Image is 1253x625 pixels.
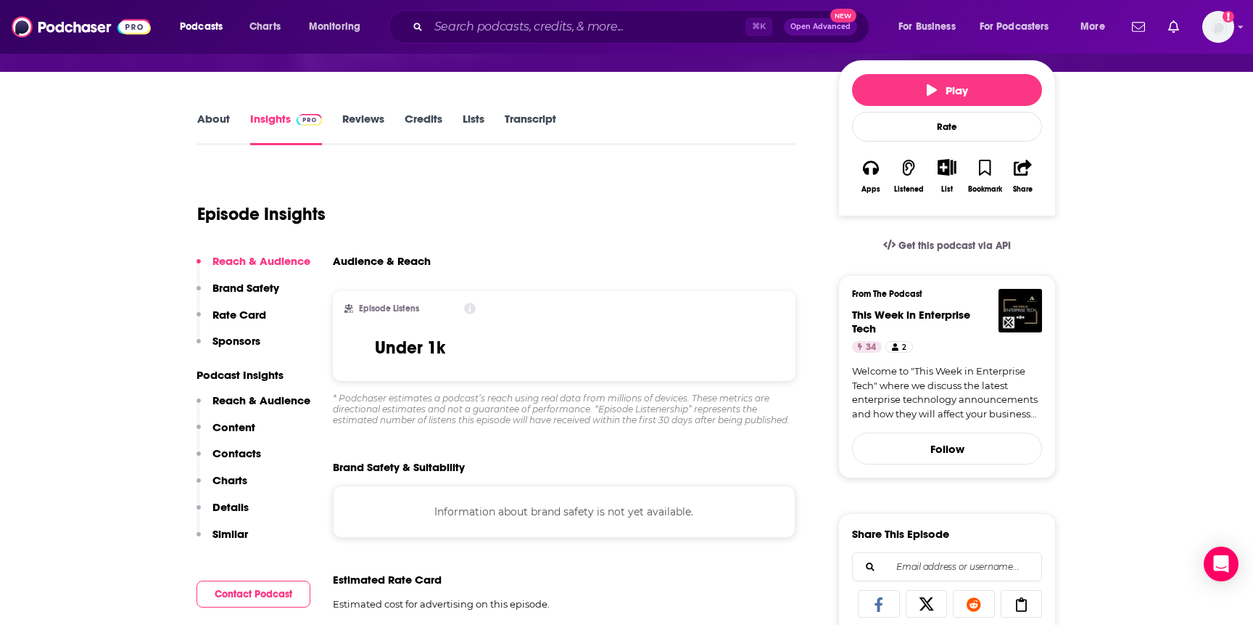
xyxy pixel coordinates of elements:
div: Bookmark [968,185,1002,194]
img: Podchaser - Follow, Share and Rate Podcasts [12,13,151,41]
div: List [941,184,953,194]
a: Share on X/Twitter [906,590,948,618]
input: Search podcasts, credits, & more... [429,15,745,38]
button: open menu [299,15,379,38]
button: Reach & Audience [197,254,310,281]
div: Rate [852,112,1042,142]
div: * Podchaser estimates a podcast’s reach using real data from millions of devices. These metrics a... [333,393,795,425]
a: Charts [240,15,289,38]
a: Share on Reddit [953,590,995,618]
a: Reviews [342,112,384,145]
span: For Business [898,17,956,37]
svg: Add a profile image [1223,11,1234,23]
h3: From The Podcast [852,289,1030,299]
a: Show notifications dropdown [1162,15,1185,39]
div: Share [1013,185,1033,194]
button: Contacts [197,446,261,473]
button: Charts [197,473,247,500]
span: Play [927,83,968,97]
h2: Episode Listens [359,303,419,314]
p: Contacts [212,446,261,460]
button: Details [197,500,249,527]
button: Play [852,74,1042,106]
span: More [1080,17,1105,37]
button: Apps [852,150,890,203]
h1: Episode Insights [197,203,326,225]
span: ⌘ K [745,17,772,36]
p: Podcast Insights [197,368,310,382]
div: Search followers [852,552,1042,581]
button: Sponsors [197,334,260,361]
button: open menu [888,15,974,38]
button: Listened [890,150,927,203]
a: Lists [463,112,484,145]
button: Show More Button [932,159,962,175]
p: Sponsors [212,334,260,348]
a: Show notifications dropdown [1126,15,1151,39]
button: Brand Safety [197,281,279,308]
a: Get this podcast via API [872,228,1022,264]
button: Bookmark [966,150,1004,203]
p: Charts [212,473,247,487]
a: Transcript [505,112,556,145]
p: Details [212,500,249,514]
img: This Week in Enterprise Tech [998,289,1042,332]
span: Get this podcast via API [898,240,1011,252]
a: InsightsPodchaser Pro [250,112,322,145]
button: Content [197,420,255,447]
a: 2 [885,341,913,353]
img: User Profile [1202,11,1234,43]
h3: Under 1k [375,337,445,359]
div: Open Intercom Messenger [1204,547,1238,581]
button: Rate Card [197,308,266,335]
span: New [830,9,856,23]
a: Copy Link [1001,590,1043,618]
p: Brand Safety [212,281,279,295]
span: Charts [249,17,281,37]
h3: Audience & Reach [333,254,431,268]
a: Welcome to "This Week in Enterprise Tech" where we discuss the latest enterprise technology annou... [852,364,1042,421]
input: Email address or username... [864,553,1030,581]
h2: Brand Safety & Suitability [333,460,465,474]
span: Open Advanced [790,23,851,30]
span: 34 [866,340,876,355]
p: Estimated cost for advertising on this episode. [333,598,795,610]
a: Credits [405,112,442,145]
img: Podchaser Pro [297,114,322,126]
button: Similar [197,527,248,554]
button: Show profile menu [1202,11,1234,43]
span: Estimated Rate Card [333,573,442,587]
button: Share [1004,150,1042,203]
p: Reach & Audience [212,254,310,268]
p: Content [212,420,255,434]
div: Search podcasts, credits, & more... [402,10,883,44]
div: Information about brand safety is not yet available. [333,486,795,538]
span: Podcasts [180,17,223,37]
button: Follow [852,433,1042,465]
button: Reach & Audience [197,393,310,420]
span: Monitoring [309,17,360,37]
button: open menu [970,15,1070,38]
button: open menu [170,15,241,38]
div: Show More ButtonList [928,150,966,203]
button: Open AdvancedNew [784,18,857,36]
span: 2 [902,340,906,355]
button: open menu [1070,15,1123,38]
p: Reach & Audience [212,393,310,407]
a: About [197,112,230,145]
span: Logged in as danikarchmer [1202,11,1234,43]
div: Listened [894,185,924,194]
div: Apps [861,185,880,194]
h3: Share This Episode [852,527,949,541]
a: This Week in Enterprise Tech [852,308,970,335]
button: Contact Podcast [197,581,310,608]
a: 34 [852,341,882,353]
p: Rate Card [212,308,266,322]
a: Share on Facebook [858,590,900,618]
span: For Podcasters [980,17,1049,37]
p: Similar [212,527,248,541]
